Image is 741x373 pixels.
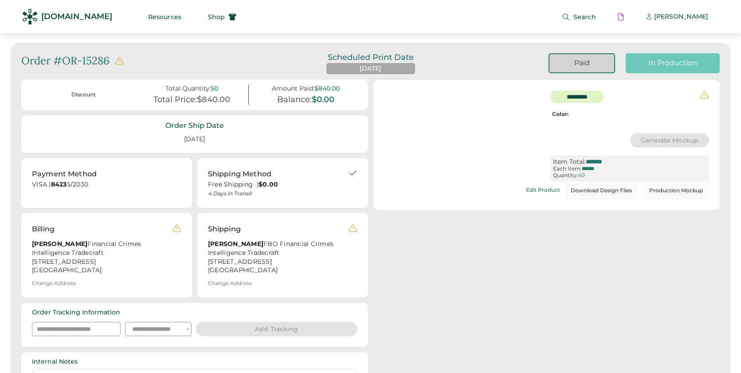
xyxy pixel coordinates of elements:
div: 40 [578,172,585,179]
div: In Production [636,58,709,68]
strong: $0.00 [259,180,278,188]
div: Change Address [32,280,76,286]
img: Rendered Logo - Screens [22,9,38,24]
div: Discount [37,91,129,99]
div: 50 [211,85,218,92]
div: Free Shipping | [208,180,349,189]
img: yH5BAEAAAAALAAAAAABAAEAAAIBRAA7 [384,103,462,180]
div: $840.00 [314,85,340,92]
div: Payment Method [32,169,97,179]
div: 4 Days in Transit [208,190,349,197]
div: Order Ship Date [165,121,224,131]
div: Paid [560,58,604,68]
div: Total Quantity: [165,85,211,92]
strong: Color: [552,111,568,117]
div: Edit Product [526,187,560,193]
div: Amount Paid: [272,85,314,92]
div: Item Total: [553,158,586,166]
div: Internal Notes [32,357,78,366]
div: [DATE] [173,131,216,147]
button: Production Mockup [643,182,709,199]
button: Generate Mockup [630,133,710,147]
div: Total Price: [153,95,197,105]
span: Shop [208,14,225,20]
div: Shipping Method [208,169,271,179]
strong: [PERSON_NAME] [208,240,263,248]
div: Billing [32,224,55,234]
div: [PERSON_NAME] [654,12,708,21]
div: FBO Financial Crimes Intelligence Tradecraft [STREET_ADDRESS] [GEOGRAPHIC_DATA] [208,240,349,275]
div: Order #OR-15286 [21,53,110,68]
div: Scheduled Print Date [315,53,426,61]
div: Change Address [208,280,252,286]
img: yH5BAEAAAAALAAAAAABAAEAAAIBRAA7 [462,103,539,180]
button: Search [551,8,607,26]
div: Each Item: [553,166,582,172]
button: Resources [137,8,192,26]
div: Shipping [208,224,241,234]
div: $840.00 [197,95,230,105]
div: [DOMAIN_NAME] [41,11,112,22]
div: Quantity: [553,172,578,179]
button: Download Design Files [565,182,637,199]
div: $0.00 [312,95,334,105]
div: VISA | 5/2030 [32,180,181,191]
button: Add Tracking [196,322,357,336]
span: Search [573,14,596,20]
div: [DATE] [360,64,381,73]
strong: [PERSON_NAME] [32,240,87,248]
strong: 8423 [51,180,67,188]
div: Balance: [277,95,312,105]
div: Financial Crimes Intelligence Tradecraft [STREET_ADDRESS] [GEOGRAPHIC_DATA] [32,240,173,275]
div: Order Tracking Information [32,308,120,317]
button: Shop [197,8,247,26]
